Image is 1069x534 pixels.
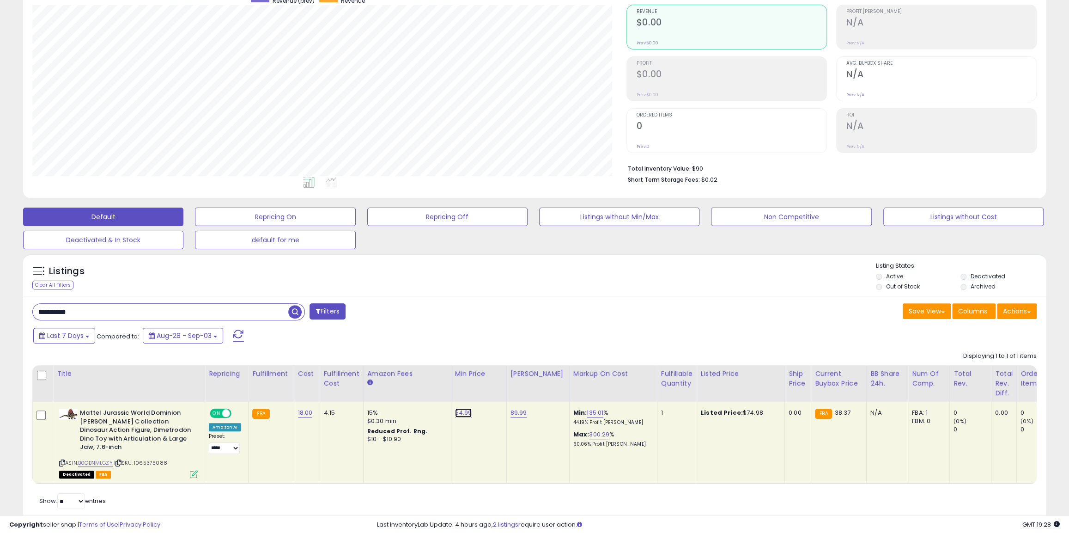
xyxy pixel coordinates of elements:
[971,282,996,290] label: Archived
[637,61,826,66] span: Profit
[954,425,991,434] div: 0
[211,410,222,417] span: ON
[846,9,1036,14] span: Profit [PERSON_NAME]
[954,409,991,417] div: 0
[995,369,1013,398] div: Total Rev. Diff.
[997,303,1037,319] button: Actions
[954,417,966,425] small: (0%)
[573,409,650,426] div: %
[157,331,212,340] span: Aug-28 - Sep-03
[39,497,106,505] span: Show: entries
[637,121,826,133] h2: 0
[569,365,657,402] th: The percentage added to the cost of goods (COGS) that forms the calculator for Min & Max prices.
[628,162,1030,173] li: $90
[209,369,244,379] div: Repricing
[1022,520,1060,529] span: 2025-09-11 19:28 GMT
[510,369,565,379] div: [PERSON_NAME]
[789,409,804,417] div: 0.00
[637,113,826,118] span: Ordered Items
[661,409,690,417] div: 1
[701,369,781,379] div: Listed Price
[367,436,444,443] div: $10 - $10.90
[1020,409,1058,417] div: 0
[587,408,603,417] a: 135.01
[493,520,518,529] a: 2 listings
[573,430,589,439] b: Max:
[963,352,1037,361] div: Displaying 1 to 1 of 1 items
[367,379,373,387] small: Amazon Fees.
[912,369,946,388] div: Num of Comp.
[367,208,528,226] button: Repricing Off
[637,17,826,30] h2: $0.00
[637,144,650,149] small: Prev: 0
[870,369,904,388] div: BB Share 24h.
[209,433,241,454] div: Preset:
[701,175,717,184] span: $0.02
[883,208,1044,226] button: Listings without Cost
[209,423,241,431] div: Amazon AI
[701,409,777,417] div: $74.98
[661,369,693,388] div: Fulfillable Quantity
[995,409,1009,417] div: 0.00
[573,441,650,448] p: 60.06% Profit [PERSON_NAME]
[952,303,996,319] button: Columns
[195,208,355,226] button: Repricing On
[789,369,807,388] div: Ship Price
[195,231,355,249] button: default for me
[230,410,245,417] span: OFF
[876,262,1046,270] p: Listing States:
[96,471,111,479] span: FBA
[912,417,942,425] div: FBM: 0
[9,520,43,529] strong: Copyright
[80,409,192,454] b: Mattel Jurassic World Dominion [PERSON_NAME] Collection Dinosaur Action Figure, Dimetrodon Dino T...
[912,409,942,417] div: FBA: 1
[455,369,503,379] div: Min Price
[59,409,198,477] div: ASIN:
[114,459,167,466] span: | SKU: 1065375088
[846,69,1036,81] h2: N/A
[573,419,650,426] p: 44.19% Profit [PERSON_NAME]
[367,369,447,379] div: Amazon Fees
[573,369,653,379] div: Markup on Cost
[637,92,658,98] small: Prev: $0.00
[78,459,113,467] a: B0CBNMLGZY
[23,231,183,249] button: Deactivated & In Stock
[324,409,356,417] div: 4.15
[573,408,587,417] b: Min:
[9,521,160,529] div: seller snap | |
[377,521,1060,529] div: Last InventoryLab Update: 4 hours ago, require user action.
[637,9,826,14] span: Revenue
[628,176,700,184] b: Short Term Storage Fees:
[637,40,658,46] small: Prev: $0.00
[33,328,95,344] button: Last 7 Days
[637,69,826,81] h2: $0.00
[324,369,359,388] div: Fulfillment Cost
[886,282,920,290] label: Out of Stock
[143,328,223,344] button: Aug-28 - Sep-03
[846,92,864,98] small: Prev: N/A
[23,208,183,226] button: Default
[57,369,201,379] div: Title
[846,121,1036,133] h2: N/A
[846,17,1036,30] h2: N/A
[32,281,73,289] div: Clear All Filters
[954,369,987,388] div: Total Rev.
[298,369,316,379] div: Cost
[815,409,832,419] small: FBA
[455,408,472,417] a: 54.99
[971,272,1005,280] label: Deactivated
[120,520,160,529] a: Privacy Policy
[539,208,699,226] button: Listings without Min/Max
[886,272,903,280] label: Active
[958,307,987,316] span: Columns
[711,208,871,226] button: Non Competitive
[97,332,139,341] span: Compared to:
[252,369,290,379] div: Fulfillment
[573,430,650,448] div: %
[846,113,1036,118] span: ROI
[1020,369,1054,388] div: Ordered Items
[815,369,862,388] div: Current Buybox Price
[846,144,864,149] small: Prev: N/A
[79,520,118,529] a: Terms of Use
[367,409,444,417] div: 15%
